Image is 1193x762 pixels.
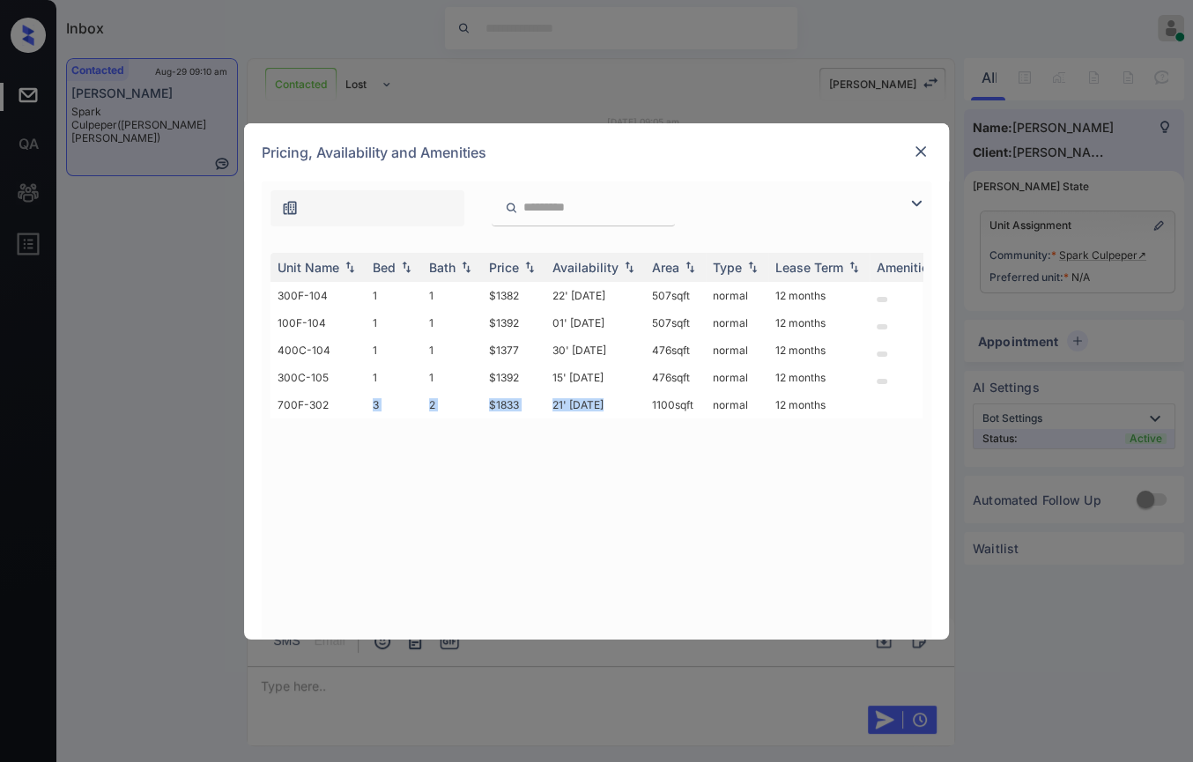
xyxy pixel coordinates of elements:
td: 1 [422,364,482,391]
div: Type [713,260,742,275]
div: Area [652,260,679,275]
td: 12 months [768,282,870,309]
img: sorting [457,261,475,273]
td: 15' [DATE] [545,364,645,391]
img: sorting [845,261,863,273]
td: 476 sqft [645,337,706,364]
td: $1392 [482,364,545,391]
div: Amenities [877,260,936,275]
td: $1382 [482,282,545,309]
img: icon-zuma [281,199,299,217]
img: sorting [681,261,699,273]
td: 3 [366,391,422,418]
div: Pricing, Availability and Amenities [244,123,949,181]
div: Unit Name [278,260,339,275]
td: normal [706,282,768,309]
img: icon-zuma [505,200,518,216]
td: normal [706,337,768,364]
td: 1 [422,309,482,337]
td: 12 months [768,364,870,391]
td: normal [706,364,768,391]
img: sorting [620,261,638,273]
td: 21' [DATE] [545,391,645,418]
td: 12 months [768,391,870,418]
div: Availability [552,260,619,275]
img: icon-zuma [906,193,927,214]
td: 1 [366,282,422,309]
td: 22' [DATE] [545,282,645,309]
td: normal [706,391,768,418]
td: 1 [422,282,482,309]
td: 507 sqft [645,309,706,337]
td: 1100 sqft [645,391,706,418]
td: 1 [366,364,422,391]
td: 300F-104 [270,282,366,309]
div: Price [489,260,519,275]
td: 12 months [768,309,870,337]
div: Bath [429,260,456,275]
img: sorting [521,261,538,273]
td: 01' [DATE] [545,309,645,337]
td: 100F-104 [270,309,366,337]
div: Lease Term [775,260,843,275]
td: 507 sqft [645,282,706,309]
td: 1 [366,309,422,337]
img: close [912,143,930,160]
td: 1 [422,337,482,364]
td: $1392 [482,309,545,337]
td: 30' [DATE] [545,337,645,364]
img: sorting [341,261,359,273]
td: 1 [366,337,422,364]
td: 2 [422,391,482,418]
td: 300C-105 [270,364,366,391]
div: Bed [373,260,396,275]
td: 12 months [768,337,870,364]
img: sorting [744,261,761,273]
td: 476 sqft [645,364,706,391]
td: normal [706,309,768,337]
td: 400C-104 [270,337,366,364]
td: 700F-302 [270,391,366,418]
td: $1833 [482,391,545,418]
td: $1377 [482,337,545,364]
img: sorting [397,261,415,273]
